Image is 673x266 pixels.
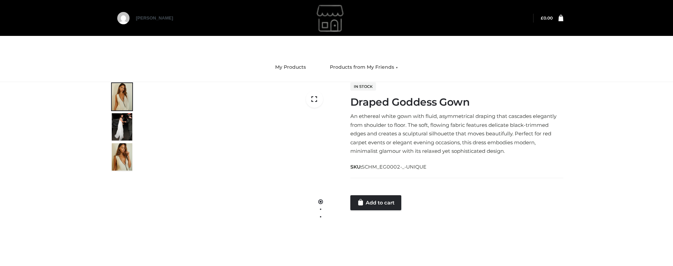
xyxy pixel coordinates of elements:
img: Screenshot-2025-03-19-at-9.54.13%E2%80%AFAM-scaled-1.jpg [112,113,132,141]
a: My Products [270,60,311,75]
img: Screenshot-2025-03-19-at-9.53.46%E2%80%AFAM-scaled-1.jpg [112,143,132,171]
a: Products from My Friends [325,60,403,75]
h1: Draped Goddess Gown [350,96,563,108]
span: SKU: [350,163,427,171]
bdi: 0.00 [541,15,553,21]
a: £0.00 [541,15,553,21]
img: Screenshot-2025-03-19-at-9.53.53%E2%80%AFAM-scaled-1.jpg [112,83,132,110]
a: Add to cart [350,195,401,210]
a: [PERSON_NAME] [136,15,173,33]
span: In stock [350,82,376,91]
span: £ [541,15,543,21]
span: SCHM_EG0002-_-UNIQUE [362,164,427,170]
p: An ethereal white gown with fluid, asymmetrical draping that cascades elegantly from shoulder to ... [350,112,563,156]
img: alexachung [280,1,382,35]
